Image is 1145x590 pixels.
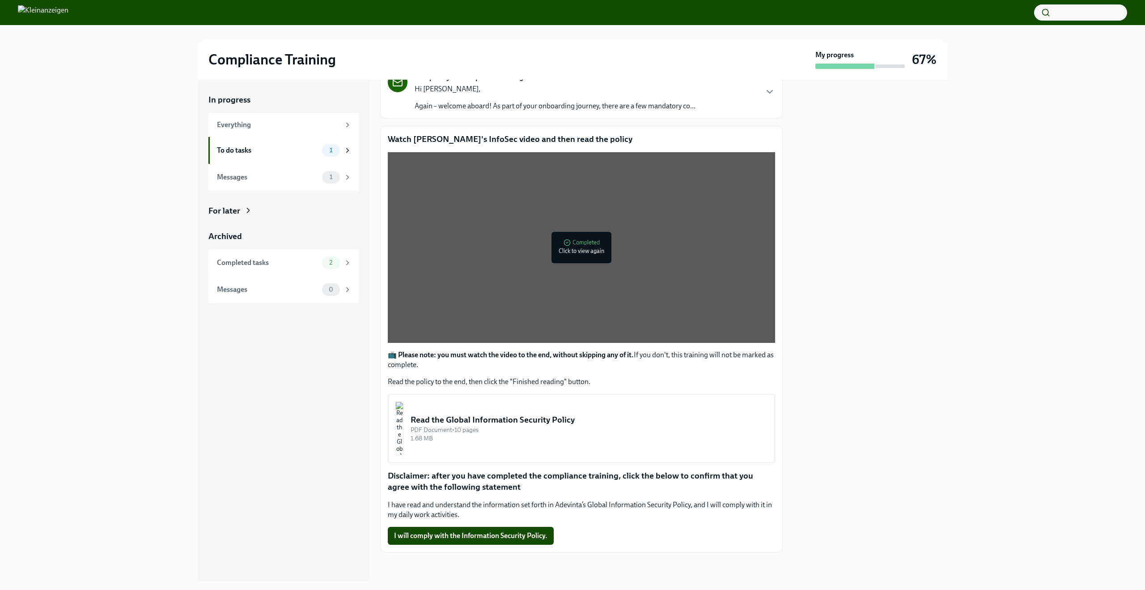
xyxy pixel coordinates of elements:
[411,414,768,426] div: Read the Global Information Security Policy
[388,500,775,520] p: I have read and understand the information set forth in Adevinta’s Global Information Security Po...
[217,120,340,130] div: Everything
[217,172,318,182] div: Messages
[217,285,318,295] div: Messages
[415,101,695,111] p: Again – welcome aboard! As part of your onboarding journey, there are a few mandatory co...
[208,205,240,217] div: For later
[324,147,338,154] span: 1
[324,174,338,180] span: 1
[208,94,359,106] a: In progress
[208,113,359,137] a: Everything
[388,470,775,493] p: Disclaimer: after you have completed the compliance training, click the below to confirm that you...
[208,276,359,303] a: Messages0
[18,5,68,20] img: Kleinanzeigen
[815,50,854,60] strong: My progress
[411,434,768,443] div: 1.68 MB
[395,402,403,455] img: Read the Global Information Security Policy
[208,137,359,164] a: To do tasks1
[388,133,775,145] p: Watch [PERSON_NAME]'s InfoSec video and then read the policy
[208,164,359,191] a: Messages1
[208,51,336,68] h2: Compliance Training
[411,426,768,434] div: PDF Document • 10 pages
[388,377,775,387] p: Read the policy to the end, then click the "Finished reading" button.
[394,531,547,540] span: I will comply with the Information Security Policy.
[388,351,634,359] strong: 📺 Please note: you must watch the video to the end, without skipping any of it.
[388,394,775,463] button: Read the Global Information Security PolicyPDF Document•10 pages1.68 MB
[324,259,338,266] span: 2
[415,84,695,94] p: Hi [PERSON_NAME],
[208,205,359,217] a: For later
[323,286,339,293] span: 0
[388,527,554,545] button: I will comply with the Information Security Policy.
[388,350,775,370] p: If you don't, this training will not be marked as complete.
[217,145,318,155] div: To do tasks
[912,51,937,68] h3: 67%
[217,258,318,268] div: Completed tasks
[208,249,359,276] a: Completed tasks2
[388,152,726,343] iframe: 2024 KnowBe4 Security Awareness Training – 30 minutes
[208,231,359,242] a: Archived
